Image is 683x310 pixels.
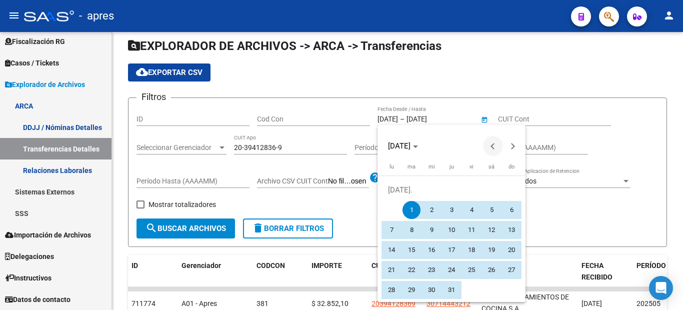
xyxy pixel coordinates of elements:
[401,200,421,220] button: 1 de julio de 2025
[461,200,481,220] button: 4 de julio de 2025
[461,260,481,280] button: 25 de julio de 2025
[402,261,420,279] span: 22
[407,163,415,170] span: ma
[482,241,500,259] span: 19
[422,201,440,219] span: 2
[462,221,480,239] span: 11
[462,261,480,279] span: 25
[402,221,420,239] span: 8
[384,137,422,155] button: Choose month and year
[481,220,501,240] button: 12 de julio de 2025
[421,260,441,280] button: 23 de julio de 2025
[442,241,460,259] span: 17
[402,281,420,299] span: 29
[503,136,523,156] button: Next month
[502,201,520,219] span: 6
[382,221,400,239] span: 7
[381,220,401,240] button: 7 de julio de 2025
[441,280,461,300] button: 31 de julio de 2025
[422,221,440,239] span: 9
[461,240,481,260] button: 18 de julio de 2025
[481,240,501,260] button: 19 de julio de 2025
[508,163,514,170] span: do
[422,241,440,259] span: 16
[449,163,454,170] span: ju
[402,201,420,219] span: 1
[501,200,521,220] button: 6 de julio de 2025
[422,261,440,279] span: 23
[428,163,435,170] span: mi
[462,241,480,259] span: 18
[382,261,400,279] span: 21
[441,240,461,260] button: 17 de julio de 2025
[442,261,460,279] span: 24
[421,220,441,240] button: 9 de julio de 2025
[442,201,460,219] span: 3
[388,141,410,150] span: [DATE]
[381,260,401,280] button: 21 de julio de 2025
[422,281,440,299] span: 30
[488,163,494,170] span: sá
[389,163,394,170] span: lu
[382,241,400,259] span: 14
[421,240,441,260] button: 16 de julio de 2025
[481,200,501,220] button: 5 de julio de 2025
[462,201,480,219] span: 4
[482,261,500,279] span: 26
[649,276,673,300] div: Open Intercom Messenger
[381,280,401,300] button: 28 de julio de 2025
[501,220,521,240] button: 13 de julio de 2025
[441,260,461,280] button: 24 de julio de 2025
[482,221,500,239] span: 12
[502,261,520,279] span: 27
[442,281,460,299] span: 31
[502,241,520,259] span: 20
[501,240,521,260] button: 20 de julio de 2025
[381,180,521,200] td: [DATE].
[402,241,420,259] span: 15
[401,260,421,280] button: 22 de julio de 2025
[483,136,503,156] button: Previous month
[502,221,520,239] span: 13
[461,220,481,240] button: 11 de julio de 2025
[442,221,460,239] span: 10
[382,281,400,299] span: 28
[381,240,401,260] button: 14 de julio de 2025
[421,280,441,300] button: 30 de julio de 2025
[401,220,421,240] button: 8 de julio de 2025
[421,200,441,220] button: 2 de julio de 2025
[482,201,500,219] span: 5
[501,260,521,280] button: 27 de julio de 2025
[469,163,473,170] span: vi
[401,240,421,260] button: 15 de julio de 2025
[401,280,421,300] button: 29 de julio de 2025
[481,260,501,280] button: 26 de julio de 2025
[441,200,461,220] button: 3 de julio de 2025
[441,220,461,240] button: 10 de julio de 2025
